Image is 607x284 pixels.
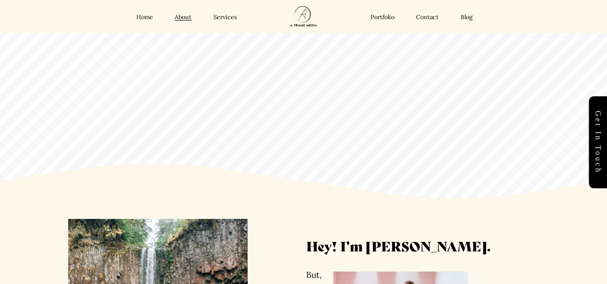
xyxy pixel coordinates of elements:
a: Get in touch [589,96,607,188]
a: About [175,13,191,21]
a: Contact [416,13,439,21]
a: Blog [460,13,472,21]
p: But, [306,270,592,279]
a: Portfolio [370,13,394,21]
a: Home [136,13,153,21]
a: Services [214,13,237,21]
h3: Hey! I’m [PERSON_NAME]. [306,237,592,255]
